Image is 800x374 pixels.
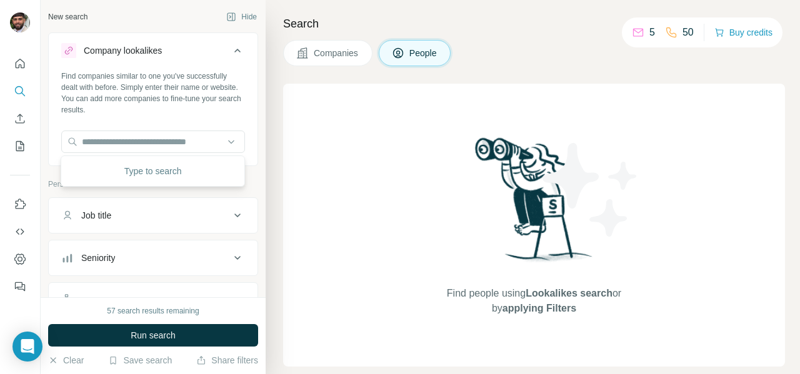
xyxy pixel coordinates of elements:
[81,294,127,307] div: Department
[196,354,258,367] button: Share filters
[49,36,257,71] button: Company lookalikes
[10,248,30,270] button: Dashboard
[502,303,576,313] span: applying Filters
[10,52,30,75] button: Quick start
[434,286,634,316] span: Find people using or by
[81,252,115,264] div: Seniority
[10,135,30,157] button: My lists
[61,71,245,116] div: Find companies similar to one you've successfully dealt with before. Simply enter their name or w...
[81,209,111,222] div: Job title
[12,332,42,362] div: Open Intercom Messenger
[107,305,199,317] div: 57 search results remaining
[49,200,257,230] button: Job title
[469,134,599,273] img: Surfe Illustration - Woman searching with binoculars
[534,134,647,246] img: Surfe Illustration - Stars
[649,25,655,40] p: 5
[64,159,242,184] div: Type to search
[49,243,257,273] button: Seniority
[409,47,438,59] span: People
[84,44,162,57] div: Company lookalikes
[48,179,258,190] p: Personal information
[283,15,785,32] h4: Search
[48,354,84,367] button: Clear
[48,324,258,347] button: Run search
[217,7,266,26] button: Hide
[10,80,30,102] button: Search
[10,193,30,215] button: Use Surfe on LinkedIn
[49,285,257,315] button: Department
[10,275,30,298] button: Feedback
[714,24,772,41] button: Buy credits
[10,220,30,243] button: Use Surfe API
[48,11,87,22] div: New search
[10,12,30,32] img: Avatar
[108,354,172,367] button: Save search
[682,25,694,40] p: 50
[314,47,359,59] span: Companies
[10,107,30,130] button: Enrich CSV
[131,329,176,342] span: Run search
[526,288,612,298] span: Lookalikes search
